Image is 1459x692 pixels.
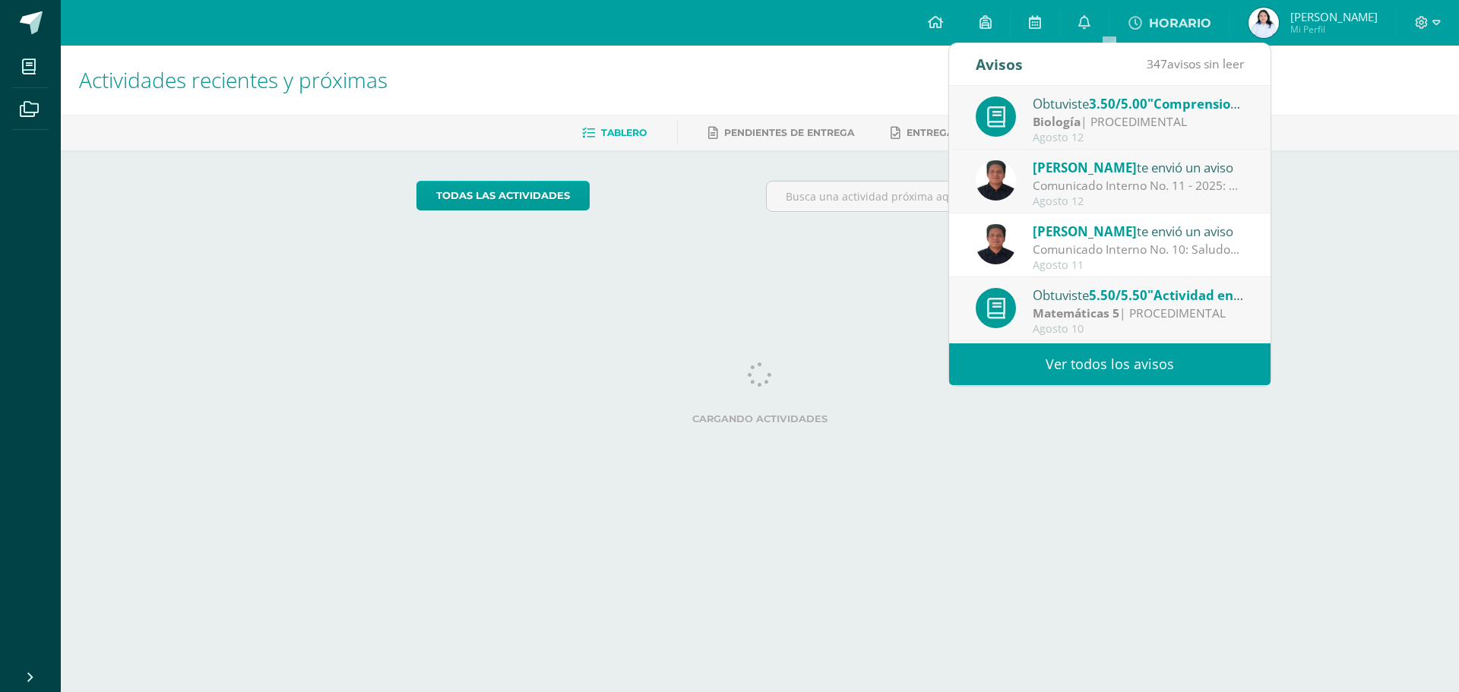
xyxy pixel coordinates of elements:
[1147,55,1167,72] span: 347
[1249,8,1279,38] img: 8a7318a875dd17d5ab79ac8153c96a7f.png
[582,121,647,145] a: Tablero
[891,121,974,145] a: Entregadas
[1033,323,1244,336] div: Agosto 10
[708,121,854,145] a: Pendientes de entrega
[976,43,1023,85] div: Avisos
[1033,259,1244,272] div: Agosto 11
[1033,157,1244,177] div: te envió un aviso
[976,224,1016,264] img: eff8bfa388aef6dbf44d967f8e9a2edc.png
[416,413,1104,425] label: Cargando actividades
[1290,9,1378,24] span: [PERSON_NAME]
[1033,195,1244,208] div: Agosto 12
[1033,221,1244,241] div: te envió un aviso
[1089,95,1147,112] span: 3.50/5.00
[949,343,1271,385] a: Ver todos los avisos
[1033,305,1119,321] strong: Matemáticas 5
[601,127,647,138] span: Tablero
[1147,95,1323,112] span: "Comprensiones lectoras 1"
[907,127,974,138] span: Entregadas
[767,182,1103,211] input: Busca una actividad próxima aquí...
[1033,113,1244,131] div: | PROCEDIMENTAL
[79,65,388,94] span: Actividades recientes y próximas
[1033,159,1137,176] span: [PERSON_NAME]
[1033,285,1244,305] div: Obtuviste en
[416,181,590,210] a: todas las Actividades
[1033,177,1244,194] div: Comunicado Interno No. 11 - 2025: Saludos Cordiales, Por este medio se hace notificación electrón...
[1148,16,1211,30] span: HORARIO
[1033,131,1244,144] div: Agosto 12
[1033,223,1137,240] span: [PERSON_NAME]
[1147,55,1244,72] span: avisos sin leer
[1033,305,1244,322] div: | PROCEDIMENTAL
[1033,93,1244,113] div: Obtuviste en
[724,127,854,138] span: Pendientes de entrega
[1033,241,1244,258] div: Comunicado Interno No. 10: Saludos Cordiales, Por este medio se hace notificación electrónica del...
[1290,23,1378,36] span: Mi Perfil
[1089,286,1147,304] span: 5.50/5.50
[1033,113,1081,130] strong: Biología
[976,160,1016,201] img: eff8bfa388aef6dbf44d967f8e9a2edc.png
